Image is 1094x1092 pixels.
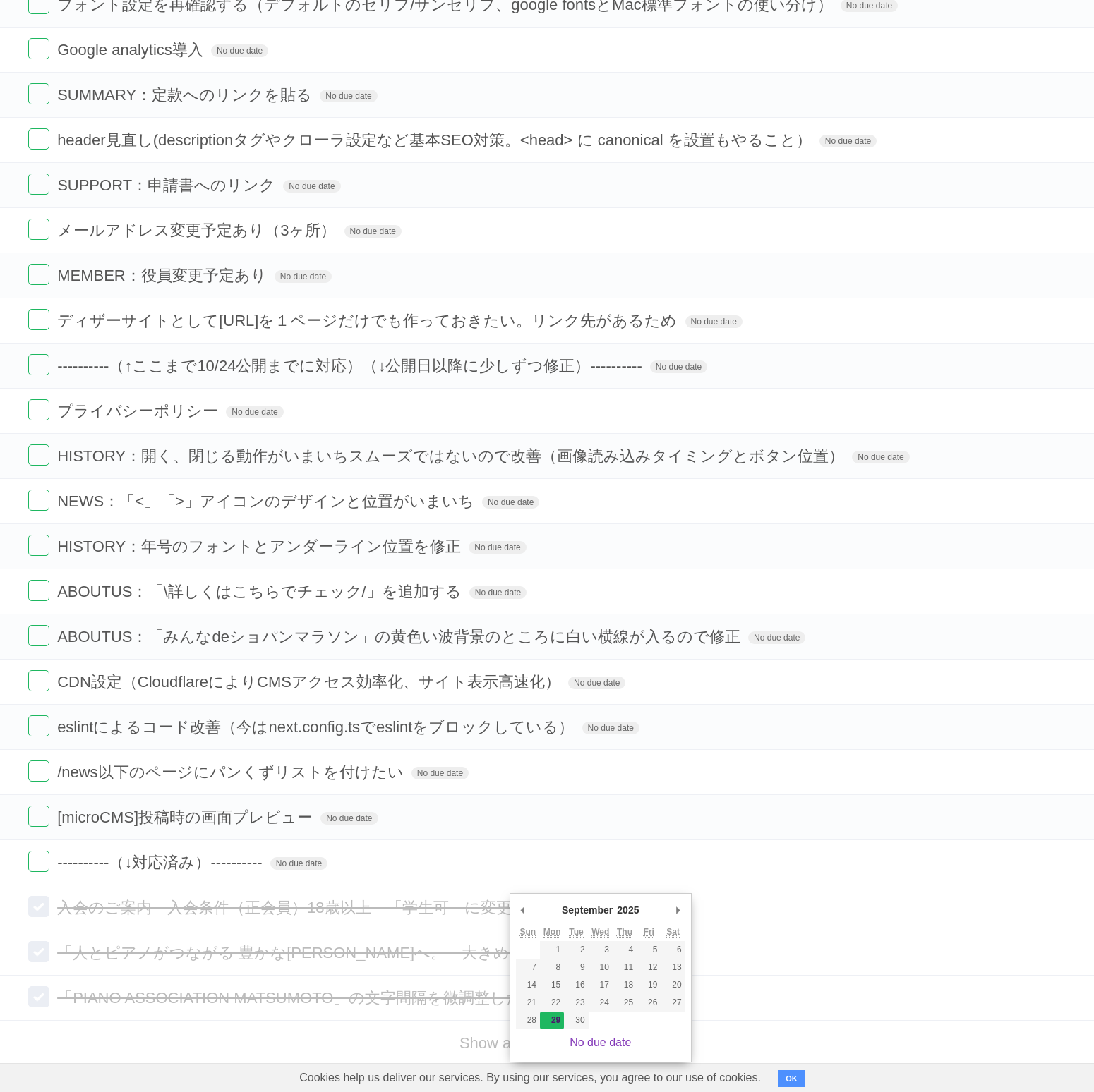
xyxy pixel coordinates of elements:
[564,941,588,959] button: 2
[819,135,877,147] span: No due date
[57,899,515,916] span: 入会のご案内 入会条件（正会員）18歳以上 「学生可」に変更
[28,535,49,556] label: Done
[661,941,685,959] button: 6
[57,538,464,555] span: HISTORY：年号のフォントとアンダーライン位置を修正
[661,959,685,976] button: 13
[320,90,377,102] span: No due date
[28,264,49,285] label: Done
[540,941,564,959] button: 1
[516,899,530,921] button: Previous Month
[28,941,49,962] label: Done
[57,41,207,59] span: Google analytics導入
[28,896,49,917] label: Done
[589,994,613,1012] button: 24
[582,722,639,734] span: No due date
[570,1036,631,1048] a: No due date
[540,994,564,1012] button: 22
[57,763,407,781] span: /news以下のページにパンくずリストを付けたい
[543,927,561,938] abbr: Monday
[57,402,222,420] span: プライバシーポリシー
[516,959,540,976] button: 7
[57,492,478,510] span: NEWS：「<」「>」アイコンのデザインと位置がいまいち
[270,857,327,870] span: No due date
[637,941,661,959] button: 5
[459,1034,635,1052] a: Show all completed tasks
[644,927,654,938] abbr: Friday
[283,180,340,193] span: No due date
[344,225,402,238] span: No due date
[57,673,564,691] span: CDN設定（CloudflareによりCMSアクセス効率化、サイト表示高速化）
[852,451,909,463] span: No due date
[28,309,49,330] label: Done
[28,174,49,195] label: Done
[320,812,378,825] span: No due date
[28,128,49,150] label: Done
[564,976,588,994] button: 16
[637,976,661,994] button: 19
[28,625,49,646] label: Done
[613,994,637,1012] button: 25
[613,976,637,994] button: 18
[28,580,49,601] label: Done
[28,760,49,782] label: Done
[564,959,588,976] button: 9
[516,976,540,994] button: 14
[57,267,270,284] span: MEMBER：役員変更予定あり
[411,767,469,779] span: No due date
[28,851,49,872] label: Done
[57,86,315,104] span: SUMMARY：定款へのリンクを貼る
[482,496,539,509] span: No due date
[211,44,268,57] span: No due date
[516,994,540,1012] button: 21
[650,360,707,373] span: No due date
[589,959,613,976] button: 10
[28,806,49,827] label: Done
[57,989,542,1007] span: 「PIANO ASSOCIATION MATSUMOTO」の文字間隔を微調整したい
[57,808,316,826] span: [microCMS]投稿時の画面プレビュー
[520,927,536,938] abbr: Sunday
[28,354,49,375] label: Done
[666,927,680,938] abbr: Saturday
[685,315,743,328] span: No due date
[589,941,613,959] button: 3
[617,927,632,938] abbr: Thursday
[469,586,527,599] span: No due date
[28,490,49,511] label: Done
[615,899,641,921] div: 2025
[28,83,49,104] label: Done
[57,222,339,239] span: メールアドレス変更予定あり（3ヶ所）
[613,959,637,976] button: 11
[469,541,526,554] span: No due date
[540,976,564,994] button: 15
[661,976,685,994] button: 20
[57,176,279,194] span: SUPPORT：申請書へのリンク
[28,444,49,466] label: Done
[748,631,805,644] span: No due date
[540,1012,564,1029] button: 29
[589,976,613,994] button: 17
[671,899,685,921] button: Next Month
[57,131,815,149] span: header見直し(descriptionタグやクローラ設定など基本SEO対策。<head> に canonical を設置もやること）
[661,994,685,1012] button: 27
[28,715,49,736] label: Done
[57,718,577,736] span: eslintによるコード改善（今はnext.config.tsでeslintをブロックしている）
[564,1012,588,1029] button: 30
[28,986,49,1007] label: Done
[57,628,744,645] span: ABOUTUS：「みんなdeショパンマラソン」の黄色い波背景のところに白い横線が入るので修正
[564,994,588,1012] button: 23
[28,38,49,59] label: Done
[560,899,615,921] div: September
[57,447,848,465] span: HISTORY：開く、閉じる動作がいまいちスムーズではないので改善（画像読み込みタイミングとボタン位置）
[516,1012,540,1029] button: 28
[637,959,661,976] button: 12
[613,941,637,959] button: 4
[226,406,283,418] span: No due date
[285,1064,775,1092] span: Cookies help us deliver our services. By using our services, you agree to our use of cookies.
[591,927,609,938] abbr: Wednesday
[57,357,646,375] span: ----------（↑ここまで10/24公開までに対応）（↓公開日以降に少しずつ修正）----------
[57,583,465,600] span: ABOUTUS：「\詳しくはこちらでチェック/」を追加する
[28,219,49,240] label: Done
[28,399,49,420] label: Done
[540,959,564,976] button: 8
[569,927,583,938] abbr: Tuesday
